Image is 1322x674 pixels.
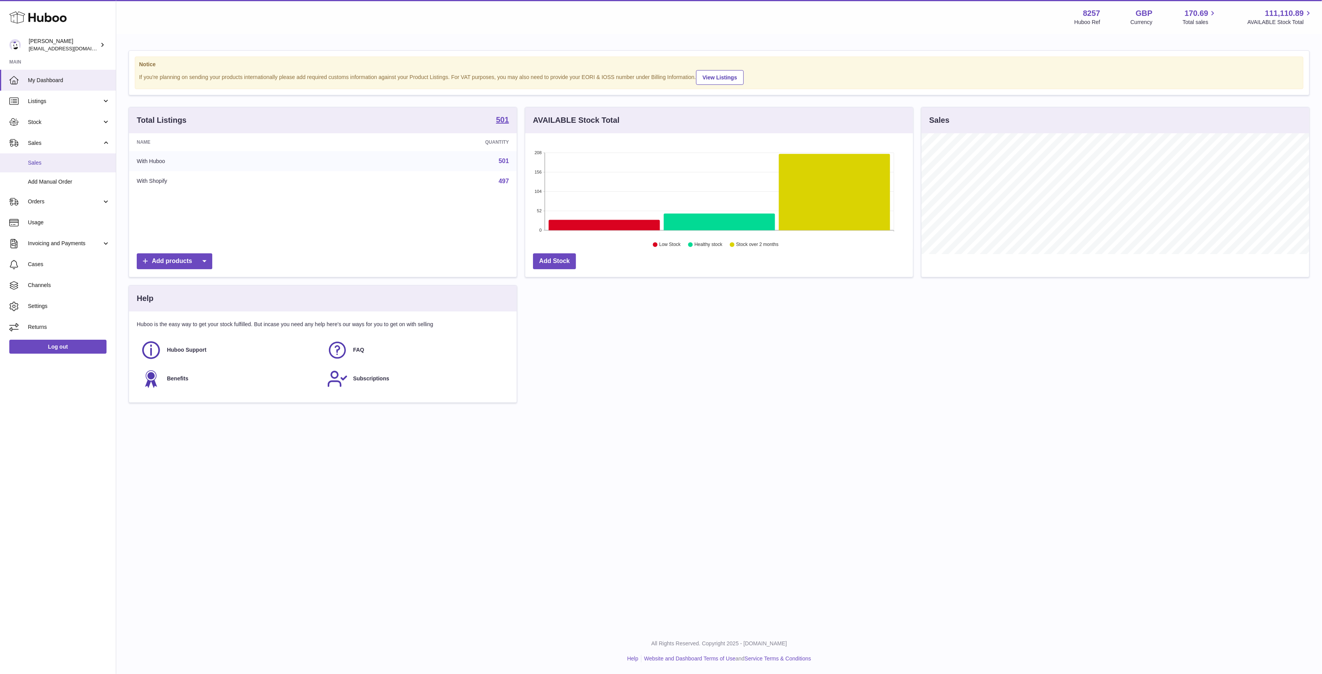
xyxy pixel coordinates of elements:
[28,98,102,105] span: Listings
[327,368,505,389] a: Subscriptions
[533,253,576,269] a: Add Stock
[167,375,188,382] span: Benefits
[28,139,102,147] span: Sales
[28,198,102,205] span: Orders
[137,115,187,126] h3: Total Listings
[539,228,542,232] text: 0
[141,340,319,361] a: Huboo Support
[744,655,811,662] a: Service Terms & Conditions
[167,346,206,354] span: Huboo Support
[499,158,509,164] a: 501
[696,70,744,85] a: View Listings
[1247,8,1313,26] a: 111,110.89 AVAILABLE Stock Total
[1183,19,1217,26] span: Total sales
[496,116,509,124] strong: 501
[627,655,638,662] a: Help
[122,640,1316,647] p: All Rights Reserved. Copyright 2025 - [DOMAIN_NAME]
[28,119,102,126] span: Stock
[9,39,21,51] img: don@skinsgolf.com
[1136,8,1152,19] strong: GBP
[28,303,110,310] span: Settings
[139,69,1299,85] div: If you're planning on sending your products internationally please add required customs informati...
[29,45,114,52] span: [EMAIL_ADDRESS][DOMAIN_NAME]
[736,242,779,248] text: Stock over 2 months
[533,115,619,126] h3: AVAILABLE Stock Total
[338,133,517,151] th: Quantity
[28,178,110,186] span: Add Manual Order
[1247,19,1313,26] span: AVAILABLE Stock Total
[499,178,509,184] a: 497
[1083,8,1100,19] strong: 8257
[535,150,542,155] text: 208
[644,655,736,662] a: Website and Dashboard Terms of Use
[28,323,110,331] span: Returns
[28,77,110,84] span: My Dashboard
[496,116,509,125] a: 501
[695,242,723,248] text: Healthy stock
[137,293,153,304] h3: Help
[137,253,212,269] a: Add products
[659,242,681,248] text: Low Stock
[1183,8,1217,26] a: 170.69 Total sales
[929,115,949,126] h3: Sales
[29,38,98,52] div: [PERSON_NAME]
[28,219,110,226] span: Usage
[9,340,107,354] a: Log out
[537,208,542,213] text: 52
[1265,8,1304,19] span: 111,110.89
[28,159,110,167] span: Sales
[129,133,338,151] th: Name
[1074,19,1100,26] div: Huboo Ref
[353,375,389,382] span: Subscriptions
[535,170,542,174] text: 156
[327,340,505,361] a: FAQ
[535,189,542,194] text: 104
[641,655,811,662] li: and
[139,61,1299,68] strong: Notice
[353,346,364,354] span: FAQ
[1131,19,1153,26] div: Currency
[28,282,110,289] span: Channels
[28,261,110,268] span: Cases
[129,171,338,191] td: With Shopify
[137,321,509,328] p: Huboo is the easy way to get your stock fulfilled. But incase you need any help here's our ways f...
[28,240,102,247] span: Invoicing and Payments
[141,368,319,389] a: Benefits
[1184,8,1208,19] span: 170.69
[129,151,338,171] td: With Huboo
